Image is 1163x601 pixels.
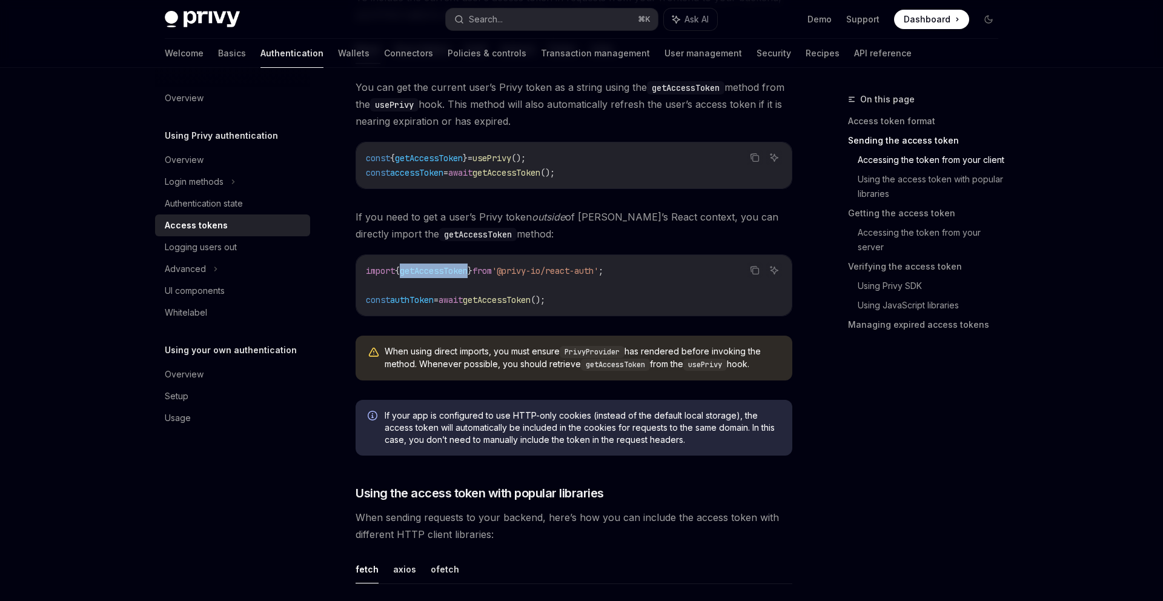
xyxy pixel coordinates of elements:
span: await [439,294,463,305]
div: Setup [165,389,188,403]
a: Connectors [384,39,433,68]
span: { [395,265,400,276]
span: Ask AI [684,13,709,25]
code: usePrivy [370,98,419,111]
span: (); [511,153,526,164]
div: Logging users out [165,240,237,254]
a: Dashboard [894,10,969,29]
span: = [434,294,439,305]
span: const [366,167,390,178]
a: Wallets [338,39,369,68]
span: const [366,294,390,305]
span: When using direct imports, you must ensure has rendered before invoking the method. Whenever poss... [385,345,780,371]
a: Support [846,13,880,25]
h5: Using Privy authentication [165,128,278,143]
img: dark logo [165,11,240,28]
span: { [390,153,395,164]
a: Usage [155,407,310,429]
a: Accessing the token from your server [858,223,1008,257]
div: Authentication state [165,196,243,211]
button: ofetch [431,555,459,583]
span: getAccessToken [395,153,463,164]
div: Access tokens [165,218,228,233]
span: You can get the current user’s Privy token as a string using the method from the hook. This metho... [356,79,792,130]
div: Usage [165,411,191,425]
span: getAccessToken [400,265,468,276]
a: Using Privy SDK [858,276,1008,296]
span: from [472,265,492,276]
span: ; [598,265,603,276]
span: ⌘ K [638,15,651,24]
a: Using JavaScript libraries [858,296,1008,315]
a: Access tokens [155,214,310,236]
a: Getting the access token [848,204,1008,223]
div: Advanced [165,262,206,276]
a: Setup [155,385,310,407]
span: await [448,167,472,178]
a: Security [757,39,791,68]
button: Ask AI [766,150,782,165]
a: User management [664,39,742,68]
a: Using the access token with popular libraries [858,170,1008,204]
a: Overview [155,364,310,385]
button: Toggle dark mode [979,10,998,29]
a: Sending the access token [848,131,1008,150]
svg: Info [368,411,380,423]
code: getAccessToken [439,228,517,241]
span: = [468,153,472,164]
span: Using the access token with popular libraries [356,485,604,502]
span: When sending requests to your backend, here’s how you can include the access token with different... [356,509,792,543]
span: (); [540,167,555,178]
a: Authentication state [155,193,310,214]
a: Overview [155,87,310,109]
a: Welcome [165,39,204,68]
span: import [366,265,395,276]
a: Authentication [260,39,323,68]
div: Login methods [165,174,224,189]
div: Whitelabel [165,305,207,320]
code: getAccessToken [581,359,650,371]
span: } [468,265,472,276]
a: Accessing the token from your client [858,150,1008,170]
button: Copy the contents from the code block [747,262,763,278]
a: Transaction management [541,39,650,68]
code: usePrivy [683,359,727,371]
span: On this page [860,92,915,107]
span: '@privy-io/react-auth' [492,265,598,276]
div: Overview [165,91,204,105]
span: (); [531,294,545,305]
button: Ask AI [766,262,782,278]
button: Search...⌘K [446,8,658,30]
code: PrivyProvider [560,346,625,358]
a: Policies & controls [448,39,526,68]
span: getAccessToken [472,167,540,178]
div: Overview [165,153,204,167]
a: Verifying the access token [848,257,1008,276]
span: getAccessToken [463,294,531,305]
span: accessToken [390,167,443,178]
a: Logging users out [155,236,310,258]
span: } [463,153,468,164]
a: Recipes [806,39,840,68]
div: UI components [165,284,225,298]
span: = [443,167,448,178]
a: Demo [807,13,832,25]
a: UI components [155,280,310,302]
a: Overview [155,149,310,171]
span: If your app is configured to use HTTP-only cookies (instead of the default local storage), the ac... [385,410,780,446]
div: Search... [469,12,503,27]
button: fetch [356,555,379,583]
span: If you need to get a user’s Privy token of [PERSON_NAME]’s React context, you can directly import... [356,208,792,242]
a: Basics [218,39,246,68]
button: axios [393,555,416,583]
span: const [366,153,390,164]
span: usePrivy [472,153,511,164]
a: API reference [854,39,912,68]
svg: Warning [368,347,380,359]
h5: Using your own authentication [165,343,297,357]
div: Overview [165,367,204,382]
span: authToken [390,294,434,305]
button: Ask AI [664,8,717,30]
span: Dashboard [904,13,950,25]
button: Copy the contents from the code block [747,150,763,165]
